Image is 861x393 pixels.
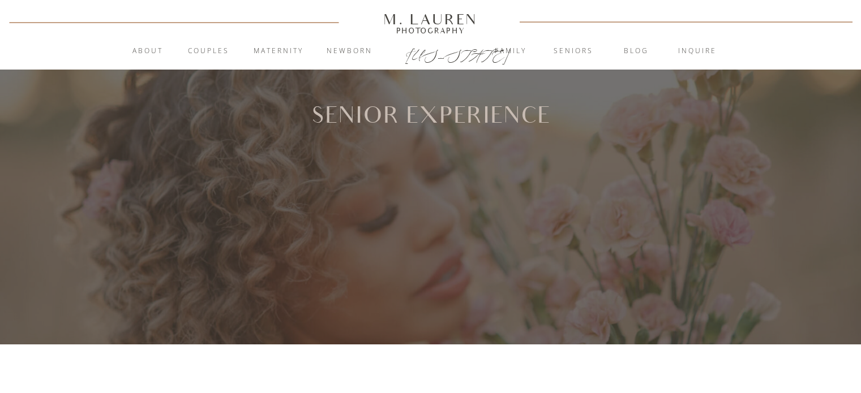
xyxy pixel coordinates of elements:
a: M. Lauren [350,13,512,25]
a: About [126,46,170,57]
a: Maternity [248,46,309,57]
a: Newborn [319,46,380,57]
a: blog [606,46,667,57]
a: Photography [379,28,483,33]
a: Family [480,46,541,57]
a: Seniors [543,46,604,57]
a: Couples [178,46,239,57]
a: [US_STATE] [405,46,457,60]
h1: Senior Experience [293,105,568,126]
a: inquire [667,46,728,57]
